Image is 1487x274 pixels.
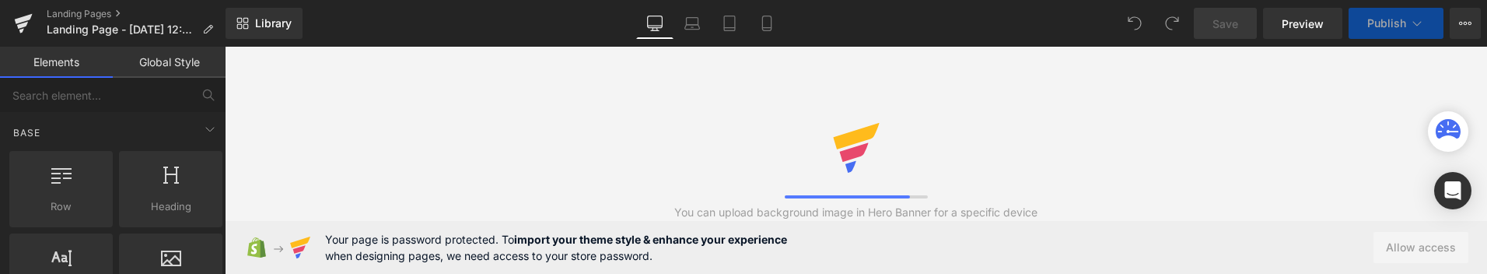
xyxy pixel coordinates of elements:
span: Your page is password protected. To when designing pages, we need access to your store password. [325,231,787,264]
div: Open Intercom Messenger [1434,172,1471,209]
strong: import your theme style & enhance your experience [514,233,787,246]
span: Heading [124,198,218,215]
a: Preview [1263,8,1342,39]
span: Landing Page - [DATE] 12:04:46 [47,23,196,36]
a: Global Style [113,47,226,78]
a: Laptop [674,8,711,39]
a: New Library [226,8,303,39]
span: Library [255,16,292,30]
button: Publish [1349,8,1443,39]
a: Desktop [636,8,674,39]
button: Undo [1119,8,1150,39]
a: Tablet [711,8,748,39]
span: Row [14,198,108,215]
button: Redo [1156,8,1188,39]
span: Publish [1367,17,1406,30]
span: Preview [1282,16,1324,32]
button: More [1450,8,1481,39]
div: You can upload background image in Hero Banner for a specific device [674,204,1037,221]
span: Save [1212,16,1238,32]
a: Mobile [748,8,785,39]
button: Allow access [1373,232,1468,263]
span: Base [12,125,42,140]
a: Landing Pages [47,8,226,20]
